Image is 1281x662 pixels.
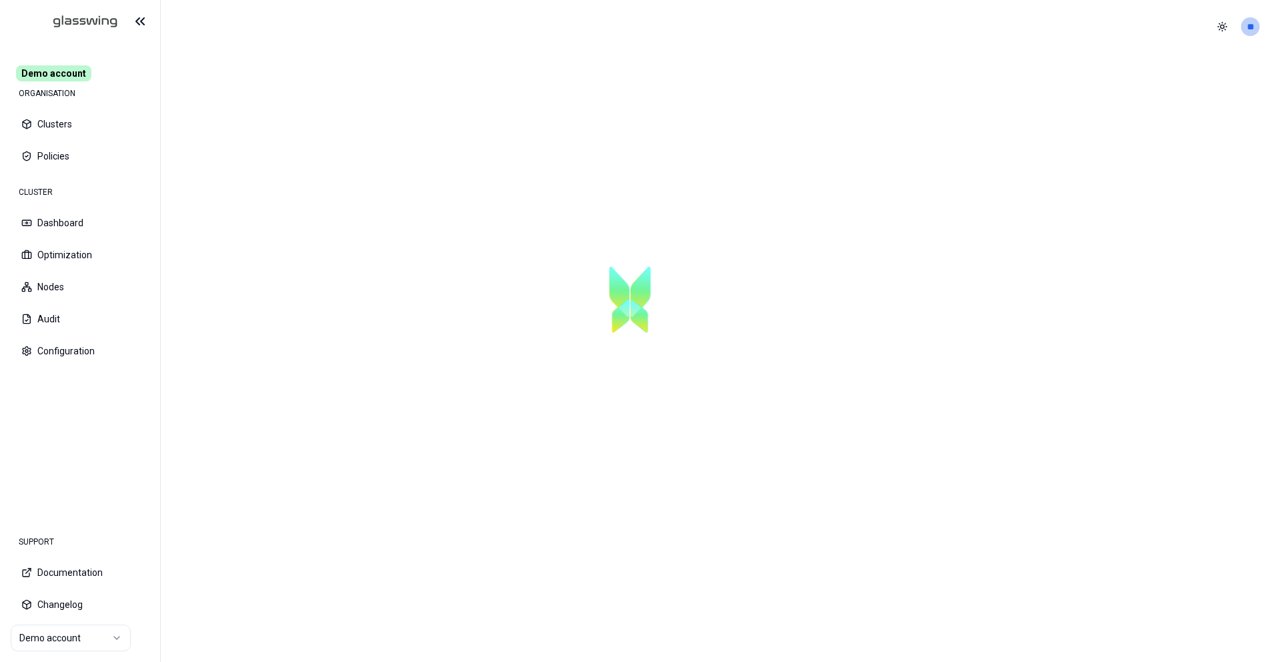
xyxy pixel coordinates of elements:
div: SUPPORT [11,529,149,555]
button: Dashboard [11,208,149,238]
button: Changelog [11,590,149,619]
span: Demo account [16,65,91,81]
button: Optimization [11,240,149,270]
button: Audit [11,304,149,334]
button: Configuration [11,336,149,366]
div: CLUSTER [11,179,149,206]
div: ORGANISATION [11,80,149,107]
button: Documentation [11,558,149,587]
button: Policies [11,141,149,171]
button: Clusters [11,109,149,139]
button: Nodes [11,272,149,302]
img: GlassWing [19,6,123,37]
